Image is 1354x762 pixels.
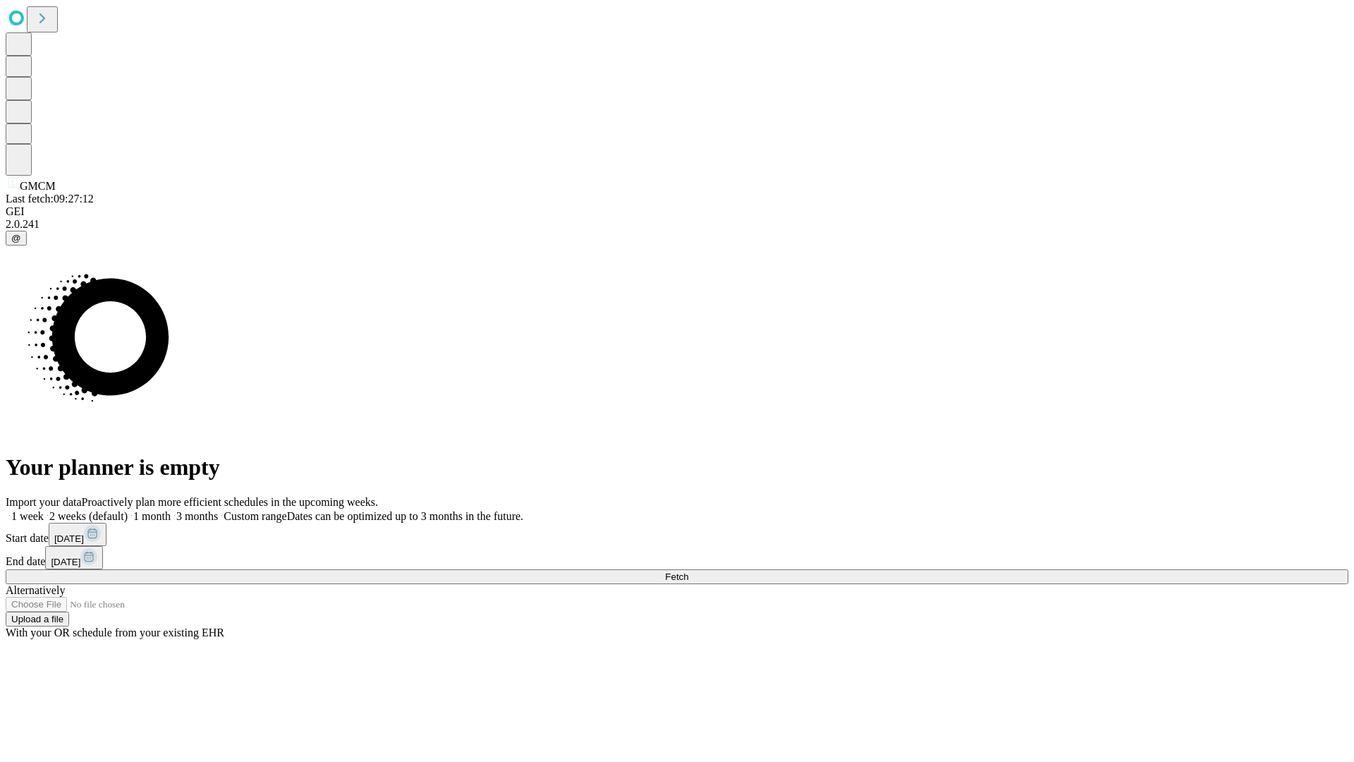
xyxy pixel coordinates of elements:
[11,510,44,522] span: 1 week
[224,510,286,522] span: Custom range
[287,510,523,522] span: Dates can be optimized up to 3 months in the future.
[54,533,84,544] span: [DATE]
[11,233,21,243] span: @
[133,510,171,522] span: 1 month
[6,193,94,205] span: Last fetch: 09:27:12
[82,496,378,508] span: Proactively plan more efficient schedules in the upcoming weeks.
[665,571,688,582] span: Fetch
[6,627,224,639] span: With your OR schedule from your existing EHR
[20,180,56,192] span: GMCM
[45,546,103,569] button: [DATE]
[6,231,27,246] button: @
[6,612,69,627] button: Upload a file
[51,557,80,567] span: [DATE]
[6,205,1348,218] div: GEI
[6,454,1348,480] h1: Your planner is empty
[6,546,1348,569] div: End date
[6,584,65,596] span: Alternatively
[6,523,1348,546] div: Start date
[49,510,128,522] span: 2 weeks (default)
[6,218,1348,231] div: 2.0.241
[176,510,218,522] span: 3 months
[6,569,1348,584] button: Fetch
[6,496,82,508] span: Import your data
[49,523,106,546] button: [DATE]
